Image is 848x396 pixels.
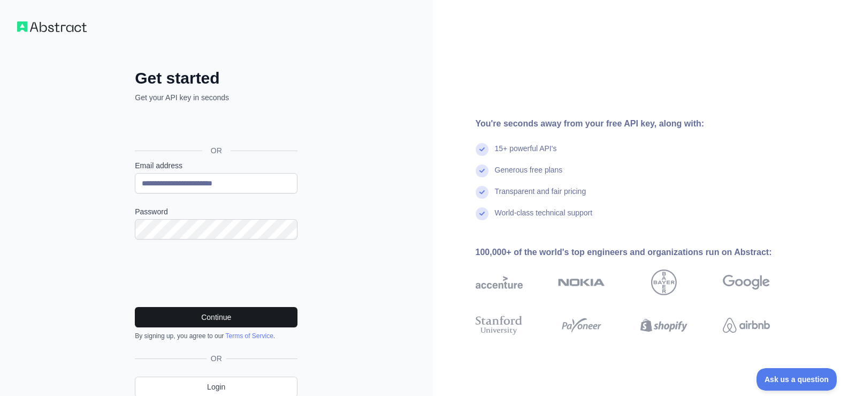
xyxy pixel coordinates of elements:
[129,115,301,138] iframe: Sign in with Google Button
[135,252,297,294] iframe: reCAPTCHA
[135,307,297,327] button: Continue
[476,186,488,199] img: check mark
[135,160,297,171] label: Email address
[476,270,523,295] img: accenture
[476,117,804,130] div: You're seconds away from your free API key, along with:
[476,207,488,220] img: check mark
[17,21,87,32] img: Workflow
[723,270,770,295] img: google
[476,165,488,177] img: check mark
[202,145,231,156] span: OR
[135,332,297,340] div: By signing up, you agree to our .
[207,353,226,364] span: OR
[558,313,605,337] img: payoneer
[558,270,605,295] img: nokia
[135,206,297,217] label: Password
[495,186,586,207] div: Transparent and fair pricing
[476,313,523,337] img: stanford university
[476,246,804,259] div: 100,000+ of the world's top engineers and organizations run on Abstract:
[225,332,273,340] a: Terms of Service
[476,143,488,156] img: check mark
[135,69,297,88] h2: Get started
[495,143,557,165] div: 15+ powerful API's
[495,165,563,186] div: Generous free plans
[651,270,677,295] img: bayer
[640,313,687,337] img: shopify
[495,207,593,229] div: World-class technical support
[723,313,770,337] img: airbnb
[757,368,837,391] iframe: Toggle Customer Support
[135,92,297,103] p: Get your API key in seconds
